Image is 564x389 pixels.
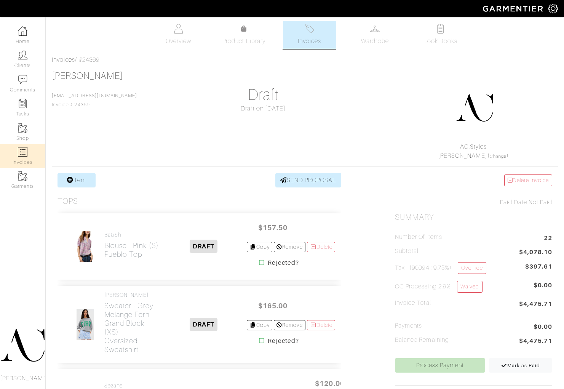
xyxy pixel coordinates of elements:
[58,197,78,206] h3: Tops
[395,322,422,330] h5: Payments
[104,292,160,354] a: [PERSON_NAME] Sweater - Grey Melange Fern Grand Block (XS)Oversized Sweatshirt
[395,336,449,344] h5: Balance Remaining
[479,2,548,15] img: garmentier-logo-header-white-b43fb05a5012e4ada735d5af1a66efaba907eab6374d6393d1fbf88cb4ef424d.png
[519,336,552,347] span: $4,475.71
[18,99,27,108] img: reminder-icon-8004d30b9f0a5d33ae49ab947aed9ed385cf756f9e5892f1edd6e32f2345188e.png
[395,198,552,207] div: Not Paid
[395,234,442,241] h5: Number of Items
[370,24,380,34] img: wardrobe-487a4870c1b7c33e795ec22d11cfc2ed9d08956e64fb3008fe2437562e282088.svg
[152,21,205,49] a: Overview
[76,309,94,341] img: iDoDcc8RZ9GhdFSHcXLHtdBC
[395,281,483,293] h5: CC Processing 2.9%
[438,152,487,159] a: [PERSON_NAME]
[104,241,159,259] h2: Blouse - Pink (S) Pueblo Top
[104,383,258,389] h4: Sezane
[307,242,335,252] a: Delete
[268,258,299,267] strong: Rejected?
[455,89,494,127] img: DupYt8CPKc6sZyAt3svX5Z74.png
[166,37,191,46] span: Overview
[247,320,272,330] a: Copy
[268,336,299,346] strong: Rejected?
[490,154,506,158] a: Change
[104,292,160,298] h4: [PERSON_NAME]
[519,248,552,258] span: $4,078.10
[250,298,296,314] span: $165.00
[548,4,558,13] img: gear-icon-white-bd11855cb880d31180b6d7d6211b90ccbf57a29d726f0c71d8c61bd08dd39cc2.png
[395,262,486,274] h5: Tax (90094 : 9.75%)
[283,21,336,49] a: Invoices
[18,171,27,181] img: garments-icon-b7da505a4dc4fd61783c78ac3ca0ef83fa9d6f193b1c9dc38574b1d14d53ca28.png
[217,24,271,46] a: Product Library
[52,56,75,63] a: Invoices
[274,320,305,330] a: Remove
[18,50,27,60] img: clients-icon-6bae9207a08558b7cb47a8932f037763ab4055f8c8b6bfacd5dc20c3e0201464.png
[501,363,540,368] span: Mark as Paid
[525,262,552,271] span: $397.61
[274,242,305,252] a: Remove
[534,322,552,331] span: $0.00
[104,301,160,354] h2: Sweater - Grey Melange Fern Grand Block (XS) Oversized Sweatshirt
[395,248,419,255] h5: Subtotal
[52,71,123,81] a: [PERSON_NAME]
[104,232,159,238] h4: ba&sh
[298,37,321,46] span: Invoices
[52,55,558,64] div: / #24369
[504,174,552,186] a: Delete Invoice
[18,123,27,133] img: garments-icon-b7da505a4dc4fd61783c78ac3ca0ef83fa9d6f193b1c9dc38574b1d14d53ca28.png
[185,104,342,113] div: Draft on [DATE]
[174,24,183,34] img: basicinfo-40fd8af6dae0f16599ec9e87c0ef1c0a1fdea2edbe929e3d69a839185d80c458.svg
[457,281,483,293] a: Waived
[185,86,342,104] h1: Draft
[436,24,445,34] img: todo-9ac3debb85659649dc8f770b8b6100bb5dab4b48dedcbae339e5042a72dfd3cc.svg
[190,240,217,253] span: DRAFT
[534,281,552,296] span: $0.00
[361,37,388,46] span: Wardrobe
[275,173,342,187] a: SEND PROPOSAL
[18,147,27,157] img: orders-icon-0abe47150d42831381b5fb84f609e132dff9fe21cb692f30cb5eec754e2cba89.png
[222,37,265,46] span: Product Library
[395,358,485,373] a: Process Payment
[58,173,96,187] a: Item
[500,199,529,206] span: Paid Date:
[519,299,552,310] span: $4,475.71
[250,219,296,236] span: $157.50
[423,37,457,46] span: Look Books
[348,21,402,49] a: Wardrobe
[18,75,27,84] img: comment-icon-a0a6a9ef722e966f86d9cbdc48e553b5cf19dbc54f86b18d962a5391bc8f6eb6.png
[72,231,98,263] img: nwMZYxN68GE2NdGy3ebtS4QL
[460,143,487,150] a: AC.Styles
[395,213,552,222] h2: Summary
[190,318,217,331] span: DRAFT
[395,299,431,307] h5: Invoice Total
[414,21,467,49] a: Look Books
[544,234,552,244] span: 22
[247,242,272,252] a: Copy
[398,142,549,160] div: ( )
[458,262,486,274] a: Override
[305,24,314,34] img: orders-27d20c2124de7fd6de4e0e44c1d41de31381a507db9b33961299e4e07d508b8c.svg
[104,232,159,259] a: ba&sh Blouse - Pink (S)Pueblo Top
[52,93,137,98] a: [EMAIL_ADDRESS][DOMAIN_NAME]
[307,320,335,330] a: Delete
[489,358,552,373] a: Mark as Paid
[52,93,137,107] span: Invoice # 24369
[18,26,27,36] img: dashboard-icon-dbcd8f5a0b271acd01030246c82b418ddd0df26cd7fceb0bd07c9910d44c42f6.png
